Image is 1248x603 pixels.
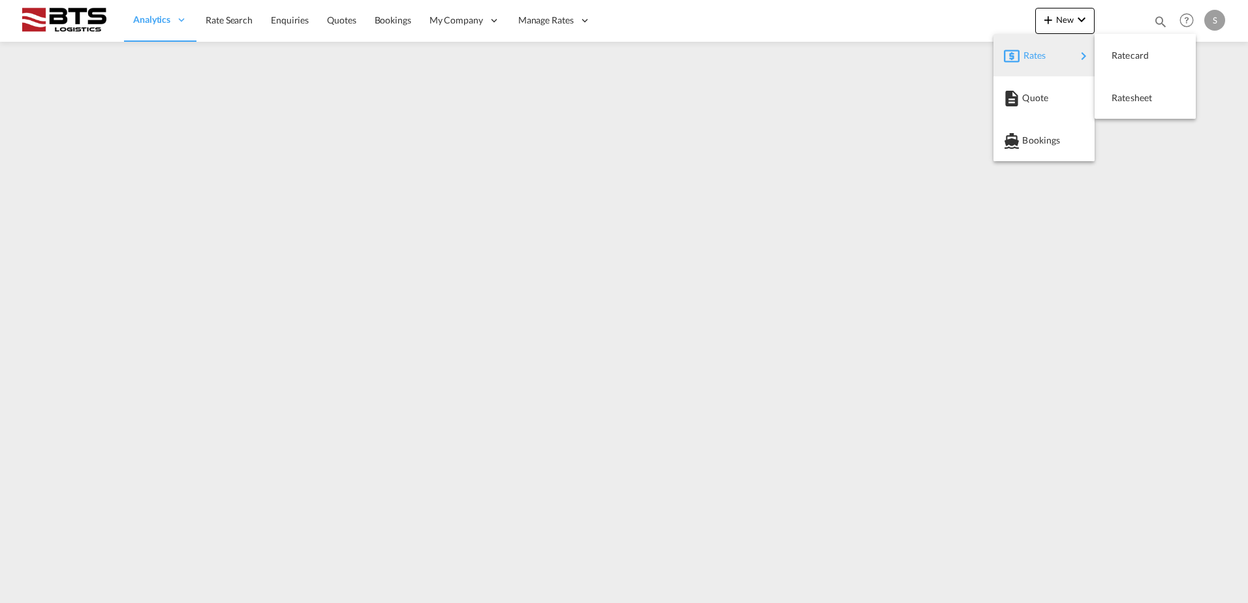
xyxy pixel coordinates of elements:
[993,76,1095,119] button: Quote
[1022,127,1037,153] span: Bookings
[1023,42,1039,69] span: Rates
[1004,124,1084,157] div: Bookings
[993,119,1095,161] button: Bookings
[1022,85,1037,111] span: Quote
[1004,82,1084,114] div: Quote
[1076,48,1091,64] md-icon: icon-chevron-right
